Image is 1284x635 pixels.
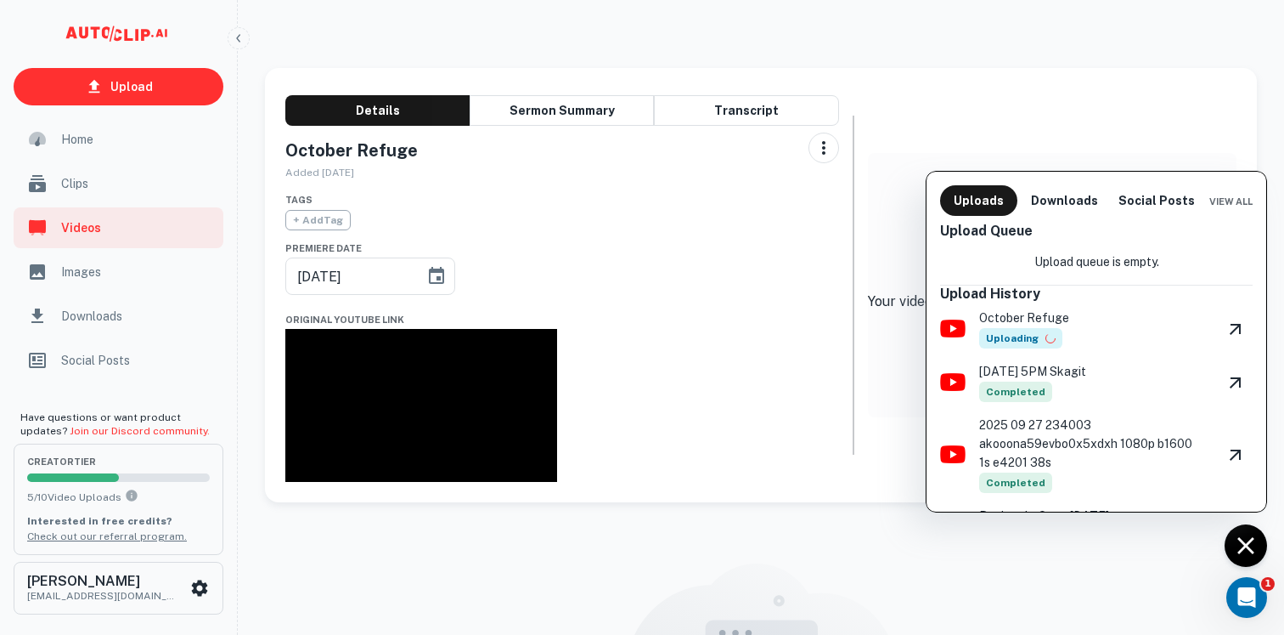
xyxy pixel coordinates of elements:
[1034,252,1159,271] p: Upload queue is empty.
[1112,185,1202,216] button: Social Posts
[979,362,1086,381] p: [DATE] 5PM Skagit
[1209,192,1253,208] a: View All
[979,416,1205,472] p: 2025 09 27 234003 akooona59evbo0x5xdxh 1080p b1600 1s e4201 38s
[940,373,966,391] img: youtube-logo.png
[979,309,1069,327] p: October Refuge
[1261,577,1275,591] span: 1
[979,473,1052,493] span: Completed
[940,286,1253,302] h6: Upload History
[979,507,1109,525] p: BacktotheStart [DATE]
[979,382,1052,402] span: Completed
[979,328,1062,349] span: Uploading
[1219,439,1253,470] a: View Video
[1209,196,1253,207] span: View All
[940,320,966,337] img: youtube-logo.png
[1219,512,1253,542] a: View Video
[940,445,966,463] img: youtube-logo.png
[940,185,1017,216] button: Uploads
[1219,314,1253,344] a: View Video
[1226,577,1267,618] iframe: Intercom live chat
[940,223,1253,239] h6: Upload Queue
[1219,367,1253,398] a: View Video
[1024,185,1105,216] button: Downloads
